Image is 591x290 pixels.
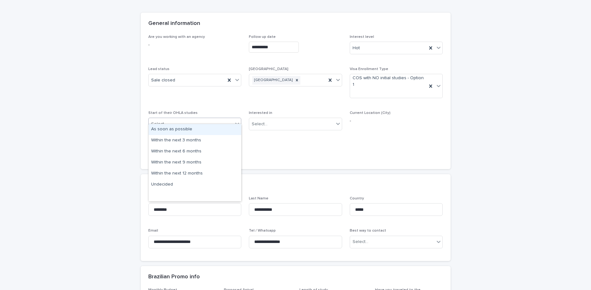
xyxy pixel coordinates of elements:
span: Interest level [350,35,374,39]
span: Last Name [249,197,268,200]
span: Best way to contact [350,229,386,233]
h2: General information [148,20,200,27]
span: Lead status [148,67,169,71]
span: Follow up date [249,35,276,39]
div: Within the next 6 months [149,146,241,157]
div: Undecided [149,179,241,190]
div: Within the next 9 months [149,157,241,168]
span: Hot [353,45,360,51]
span: [GEOGRAPHIC_DATA] [249,67,288,71]
h2: Brazilian Promo info [148,274,200,281]
div: Select... [252,121,268,127]
span: Are you working with an agency [148,35,205,39]
span: Visa Enrollment Type [350,67,388,71]
div: [GEOGRAPHIC_DATA] [252,76,293,85]
p: - [148,42,242,48]
p: - [350,118,443,124]
div: Within the next 3 months [149,135,241,146]
span: Start of their OHLA studies [148,111,198,115]
span: Sale closed [151,77,175,84]
span: COS with NO initial studies - Option 1 [353,75,425,88]
div: Select... [151,121,167,127]
span: Interested in [249,111,272,115]
span: Tel / Whatsapp [249,229,276,233]
span: Email [148,229,158,233]
div: Select... [353,239,368,245]
div: As soon as possible [149,124,241,135]
span: Country [350,197,364,200]
span: Current Location (City) [350,111,391,115]
div: Within the next 12 months [149,168,241,179]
